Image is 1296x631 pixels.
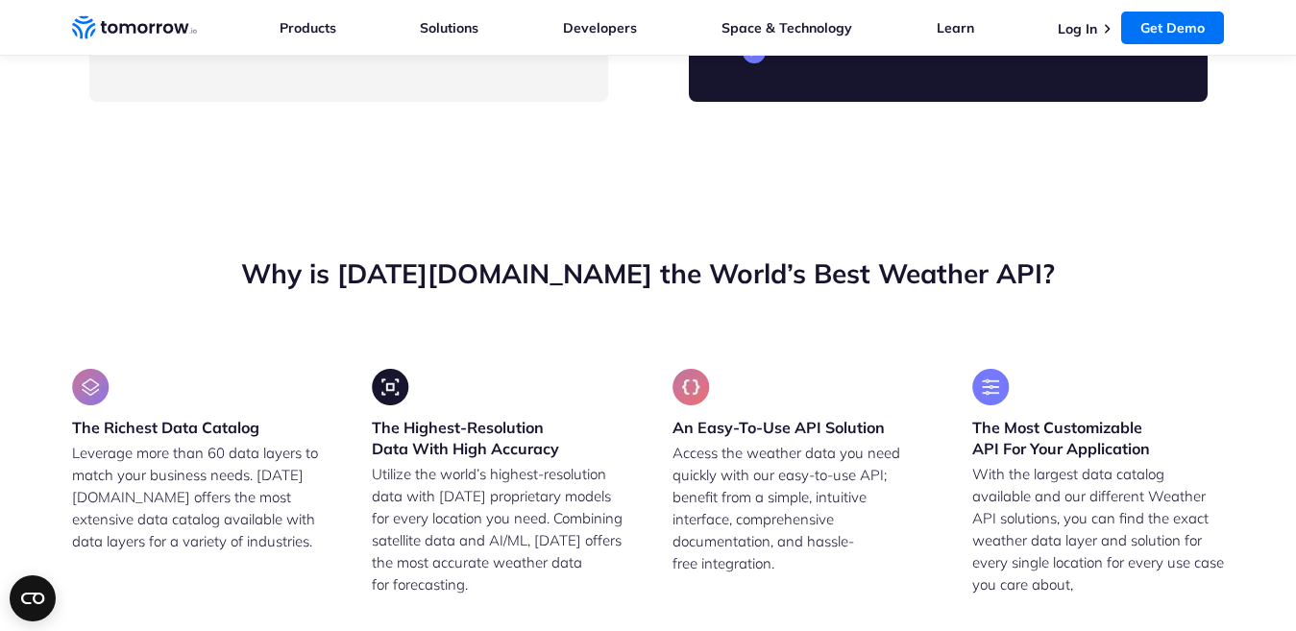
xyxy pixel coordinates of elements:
[372,417,624,459] h3: The Highest-Resolution Data With High Accuracy
[672,442,925,574] p: Access the weather data you need quickly with our easy-to-use API; benefit from a simple, intuiti...
[72,13,197,42] a: Home link
[721,19,852,36] a: Space & Technology
[563,19,637,36] a: Developers
[280,19,336,36] a: Products
[10,575,56,621] button: Open CMP widget
[1058,20,1097,37] a: Log In
[972,463,1225,595] p: With the largest data catalog available and our different Weather API solutions, you can find the...
[72,255,1225,292] h2: Why is [DATE][DOMAIN_NAME] the World’s Best Weather API?
[72,417,259,438] h3: The Richest Data Catalog
[672,417,885,438] h3: An Easy-To-Use API Solution
[972,417,1225,459] h3: The Most Customizable API For Your Application
[937,19,974,36] a: Learn
[72,442,325,552] p: Leverage more than 60 data layers to match your business needs. [DATE][DOMAIN_NAME] offers the mo...
[420,19,478,36] a: Solutions
[1121,12,1224,44] a: Get Demo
